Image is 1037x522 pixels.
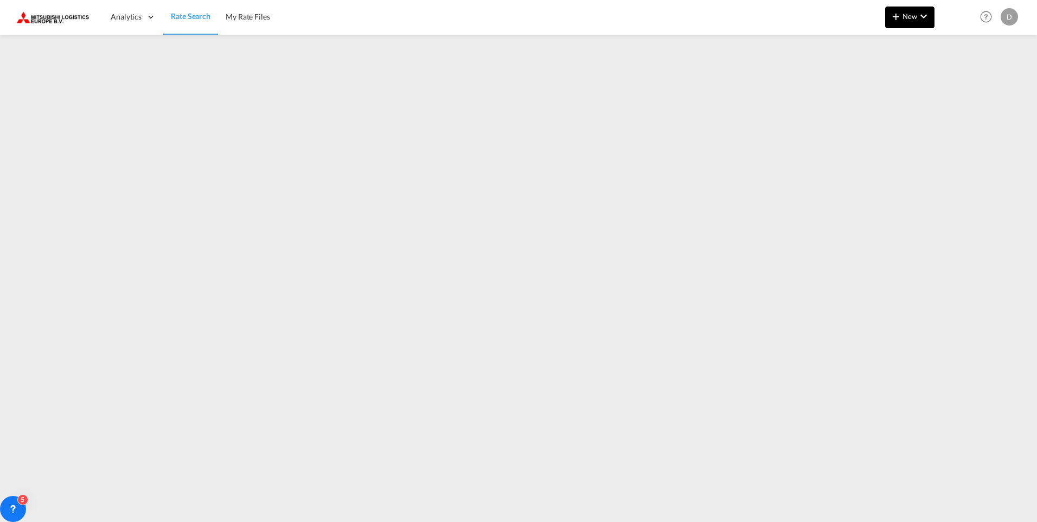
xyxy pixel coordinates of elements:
div: Help [977,8,1001,27]
div: D [1001,8,1018,26]
span: Rate Search [171,11,210,21]
md-icon: icon-plus 400-fg [889,10,902,23]
button: icon-plus 400-fgNewicon-chevron-down [885,7,934,28]
md-icon: icon-chevron-down [917,10,930,23]
span: New [889,12,930,21]
span: Analytics [111,11,142,22]
span: My Rate Files [226,12,270,21]
span: Help [977,8,995,26]
img: 0def066002f611f0b450c5c881a5d6ed.png [16,5,89,29]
